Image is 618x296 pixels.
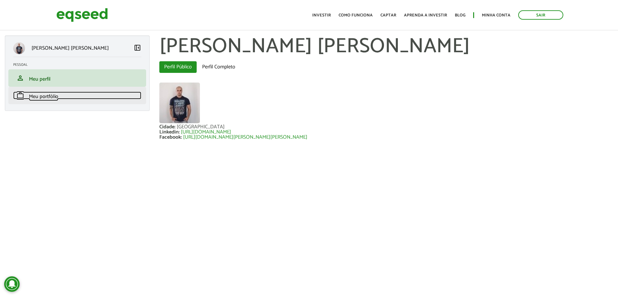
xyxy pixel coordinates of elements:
h1: [PERSON_NAME] [PERSON_NAME] [159,35,613,58]
img: Foto de Marlon Fernando Goulart da Silveira [159,83,200,123]
div: Facebook [159,135,183,140]
span: : [181,133,182,142]
a: Aprenda a investir [404,13,447,17]
div: Cidade [159,124,177,130]
a: Investir [312,13,331,17]
a: Perfil Completo [197,61,240,73]
a: Sair [518,10,563,20]
span: work [16,92,24,99]
a: Ver perfil do usuário. [159,83,200,123]
a: Como funciona [339,13,373,17]
div: [GEOGRAPHIC_DATA] [177,124,225,130]
a: Captar [380,13,396,17]
a: Perfil Público [159,61,197,73]
div: Linkedin [159,130,181,135]
p: [PERSON_NAME] [PERSON_NAME] [32,45,109,51]
span: : [179,128,180,136]
a: Blog [455,13,465,17]
span: Meu perfil [29,75,51,84]
a: Colapsar menu [134,44,141,53]
li: Meu portfólio [8,87,146,104]
a: personMeu perfil [13,74,141,82]
li: Meu perfil [8,69,146,87]
span: : [174,123,175,131]
a: [URL][DOMAIN_NAME] [181,130,231,135]
a: workMeu portfólio [13,92,141,99]
span: Meu portfólio [29,92,58,101]
h2: Pessoal [13,63,146,67]
a: Minha conta [482,13,510,17]
a: [URL][DOMAIN_NAME][PERSON_NAME][PERSON_NAME] [183,135,307,140]
img: EqSeed [56,6,108,24]
span: person [16,74,24,82]
span: left_panel_close [134,44,141,52]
